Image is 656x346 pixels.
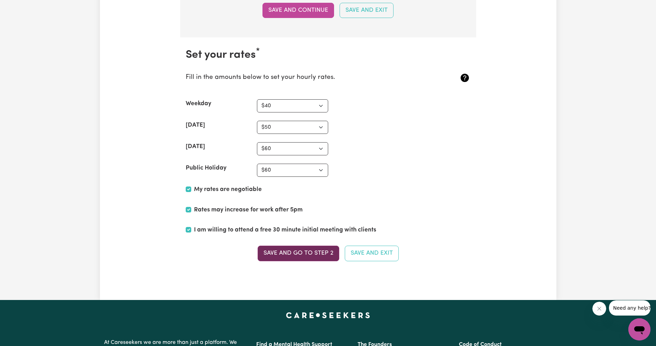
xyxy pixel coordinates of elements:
[194,206,303,215] label: Rates may increase for work after 5pm
[258,246,339,261] button: Save and go to Step 2
[186,73,423,83] p: Fill in the amounts below to set your hourly rates.
[194,185,262,194] label: My rates are negotiable
[186,121,205,130] label: [DATE]
[186,99,211,108] label: Weekday
[286,312,370,318] a: Careseekers home page
[262,3,334,18] button: Save and Continue
[628,318,650,340] iframe: Button to launch messaging window
[609,300,650,316] iframe: Message from company
[345,246,399,261] button: Save and Exit
[186,48,471,62] h2: Set your rates
[194,226,376,235] label: I am willing to attend a free 30 minute initial meeting with clients
[186,164,227,173] label: Public Holiday
[4,5,42,10] span: Need any help?
[186,142,205,151] label: [DATE]
[340,3,394,18] button: Save and Exit
[592,302,606,316] iframe: Close message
